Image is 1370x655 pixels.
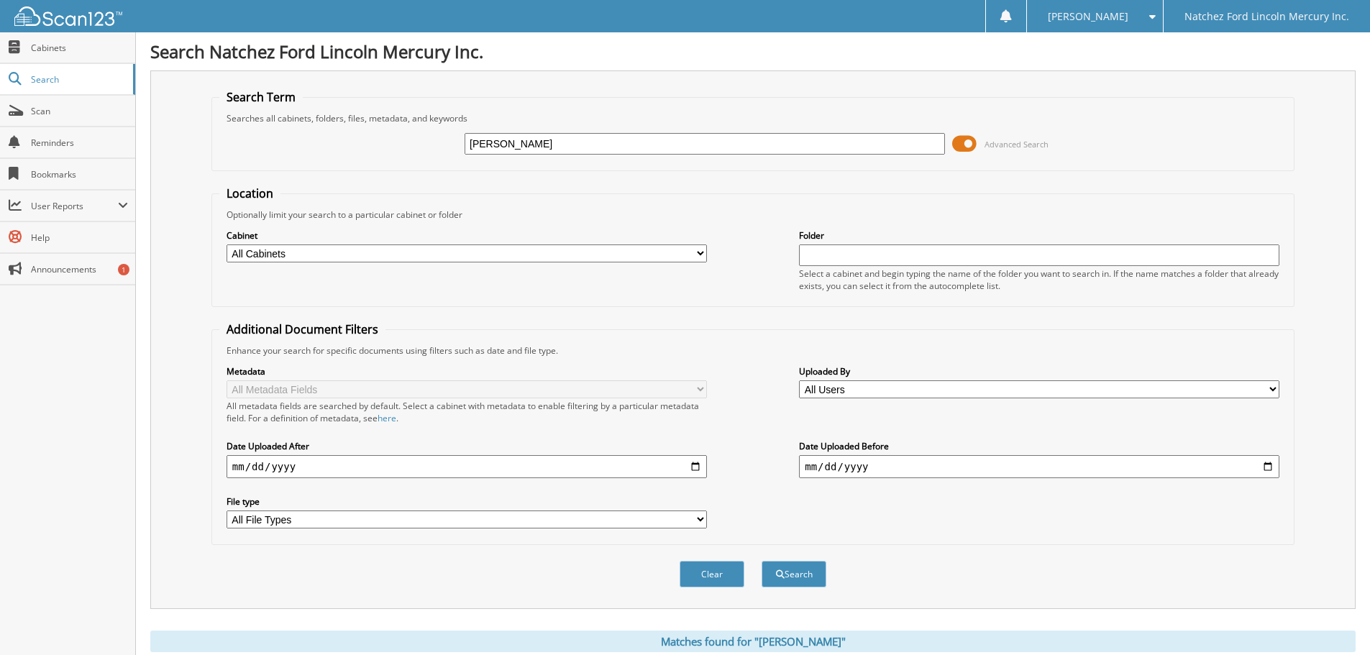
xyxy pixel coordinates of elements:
[799,440,1279,452] label: Date Uploaded Before
[227,495,707,508] label: File type
[227,455,707,478] input: start
[31,105,128,117] span: Scan
[31,137,128,149] span: Reminders
[31,263,128,275] span: Announcements
[31,73,126,86] span: Search
[1048,12,1128,21] span: [PERSON_NAME]
[150,631,1356,652] div: Matches found for "[PERSON_NAME]"
[118,264,129,275] div: 1
[799,365,1279,377] label: Uploaded By
[762,561,826,587] button: Search
[799,229,1279,242] label: Folder
[378,412,396,424] a: here
[31,200,118,212] span: User Reports
[799,267,1279,292] div: Select a cabinet and begin typing the name of the folder you want to search in. If the name match...
[799,455,1279,478] input: end
[219,209,1287,221] div: Optionally limit your search to a particular cabinet or folder
[227,400,707,424] div: All metadata fields are searched by default. Select a cabinet with metadata to enable filtering b...
[219,344,1287,357] div: Enhance your search for specific documents using filters such as date and file type.
[219,321,385,337] legend: Additional Document Filters
[985,139,1049,150] span: Advanced Search
[1184,12,1349,21] span: Natchez Ford Lincoln Mercury Inc.
[680,561,744,587] button: Clear
[31,168,128,180] span: Bookmarks
[150,40,1356,63] h1: Search Natchez Ford Lincoln Mercury Inc.
[31,232,128,244] span: Help
[31,42,128,54] span: Cabinets
[227,229,707,242] label: Cabinet
[14,6,122,26] img: scan123-logo-white.svg
[219,89,303,105] legend: Search Term
[219,185,280,201] legend: Location
[227,365,707,377] label: Metadata
[219,112,1287,124] div: Searches all cabinets, folders, files, metadata, and keywords
[227,440,707,452] label: Date Uploaded After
